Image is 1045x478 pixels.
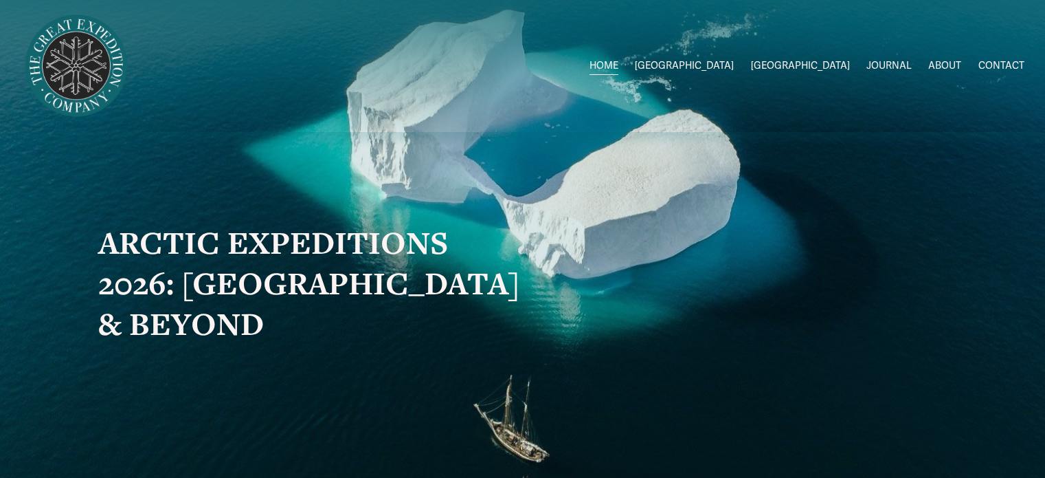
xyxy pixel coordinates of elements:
strong: ARCTIC EXPEDITIONS 2026: [GEOGRAPHIC_DATA] & BEYOND [98,221,528,345]
img: Arctic Expeditions [21,10,132,122]
a: JOURNAL [866,56,912,76]
a: CONTACT [978,56,1024,76]
a: folder dropdown [751,56,850,76]
a: folder dropdown [635,56,734,76]
span: [GEOGRAPHIC_DATA] [751,57,850,75]
a: HOME [589,56,618,76]
span: [GEOGRAPHIC_DATA] [635,57,734,75]
a: ABOUT [928,56,961,76]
